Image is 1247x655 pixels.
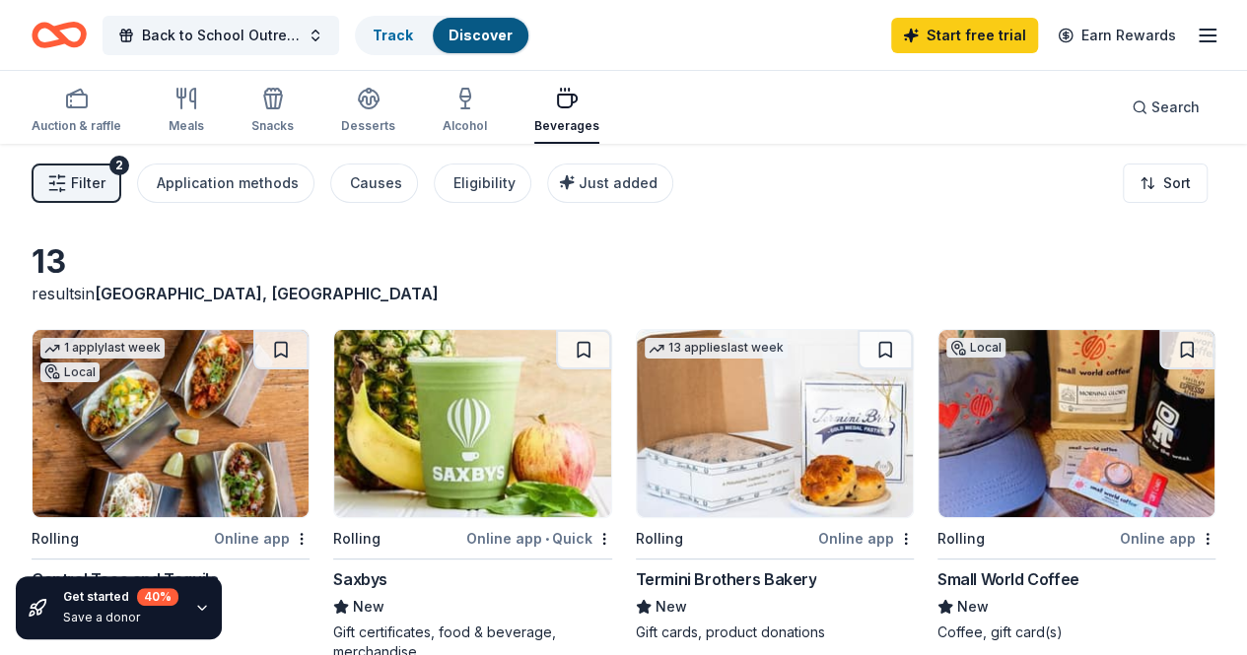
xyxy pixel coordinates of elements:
[373,27,413,43] a: Track
[169,79,204,144] button: Meals
[341,118,395,134] div: Desserts
[333,527,381,551] div: Rolling
[937,567,1079,591] div: Small World Coffee
[1151,96,1200,119] span: Search
[32,118,121,134] div: Auction & raffle
[818,526,914,551] div: Online app
[355,16,530,55] button: TrackDiscover
[636,329,914,642] a: Image for Termini Brothers Bakery13 applieslast weekRollingOnline appTermini Brothers BakeryNewGi...
[449,27,513,43] a: Discover
[545,531,549,547] span: •
[443,118,487,134] div: Alcohol
[353,595,384,619] span: New
[534,118,599,134] div: Beverages
[40,362,100,382] div: Local
[946,338,1005,358] div: Local
[32,242,612,282] div: 13
[95,284,439,303] span: [GEOGRAPHIC_DATA], [GEOGRAPHIC_DATA]
[63,610,178,625] div: Save a donor
[32,164,121,203] button: Filter2
[453,171,516,195] div: Eligibility
[71,171,105,195] span: Filter
[32,527,79,551] div: Rolling
[466,526,612,551] div: Online app Quick
[137,164,314,203] button: Application methods
[142,24,300,47] span: Back to School Outreach Event
[32,282,612,305] div: results
[656,595,687,619] span: New
[63,588,178,606] div: Get started
[40,338,165,359] div: 1 apply last week
[579,174,658,191] span: Just added
[1120,526,1215,551] div: Online app
[1116,88,1215,127] button: Search
[137,588,178,606] div: 40 %
[169,118,204,134] div: Meals
[109,156,129,175] div: 2
[214,526,310,551] div: Online app
[937,329,1215,642] a: Image for Small World CoffeeLocalRollingOnline appSmall World CoffeeNewCoffee, gift card(s)
[350,171,402,195] div: Causes
[443,79,487,144] button: Alcohol
[157,171,299,195] div: Application methods
[330,164,418,203] button: Causes
[251,118,294,134] div: Snacks
[251,79,294,144] button: Snacks
[636,527,683,551] div: Rolling
[32,329,310,642] a: Image for Central Taco and Tequila1 applylast weekLocalRollingOnline appCentral Taco and TequilaN...
[1123,164,1208,203] button: Sort
[636,567,817,591] div: Termini Brothers Bakery
[645,338,788,359] div: 13 applies last week
[891,18,1038,53] a: Start free trial
[333,567,387,591] div: Saxbys
[938,330,1214,517] img: Image for Small World Coffee
[32,12,87,58] a: Home
[937,527,985,551] div: Rolling
[637,330,913,517] img: Image for Termini Brothers Bakery
[341,79,395,144] button: Desserts
[1163,171,1191,195] span: Sort
[636,622,914,642] div: Gift cards, product donations
[1046,18,1188,53] a: Earn Rewards
[547,164,673,203] button: Just added
[103,16,339,55] button: Back to School Outreach Event
[937,622,1215,642] div: Coffee, gift card(s)
[534,79,599,144] button: Beverages
[33,330,309,517] img: Image for Central Taco and Tequila
[334,330,610,517] img: Image for Saxbys
[82,284,439,303] span: in
[434,164,531,203] button: Eligibility
[32,79,121,144] button: Auction & raffle
[957,595,989,619] span: New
